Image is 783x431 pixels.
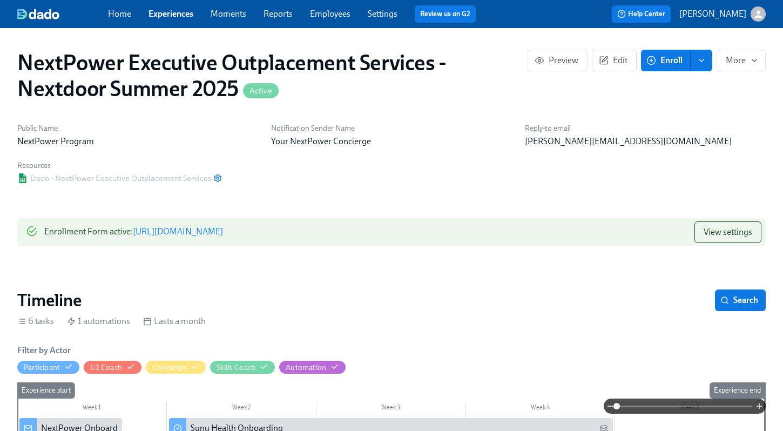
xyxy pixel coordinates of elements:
p: NextPower Program [17,136,258,147]
h6: Resources [17,160,222,171]
img: dado [17,9,59,19]
span: Edit [601,55,627,66]
span: View settings [704,227,752,238]
div: Hide Skills Coach [217,362,255,373]
button: Concierge [146,361,206,374]
a: Reports [264,9,293,19]
span: More [726,55,757,66]
button: Help Center [612,5,671,23]
span: Help Center [617,9,665,19]
p: [PERSON_NAME] [679,8,746,20]
button: Participant [17,361,79,374]
div: Hide 1:1 Coach [90,362,122,373]
a: Experiences [148,9,193,19]
a: dado [17,9,108,19]
button: enroll [691,50,712,71]
span: Search [723,295,758,306]
h6: Notification Sender Name [271,123,512,133]
h1: NextPower Executive Outplacement Services - Nextdoor Summer 2025 [17,50,528,102]
div: Hide Automation [286,362,326,373]
h6: Public Name [17,123,258,133]
a: Home [108,9,131,19]
button: Search [715,289,766,311]
button: Edit [592,50,637,71]
div: 1 automations [67,315,130,327]
button: Preview [528,50,588,71]
h6: Reply-to email [525,123,766,133]
div: 6 tasks [17,315,54,327]
button: View settings [694,221,761,243]
div: Experience end [710,382,765,399]
h2: Timeline [17,289,82,311]
div: Experience start [17,382,75,399]
a: Employees [310,9,350,19]
button: Enroll [641,50,691,71]
span: Preview [537,55,578,66]
button: [PERSON_NAME] [679,6,766,22]
button: Review us on G2 [415,5,476,23]
p: [PERSON_NAME][EMAIL_ADDRESS][DOMAIN_NAME] [525,136,766,147]
p: Your NextPower Concierge [271,136,512,147]
h6: Filter by Actor [17,345,71,356]
div: Hide Participant [24,362,60,373]
span: Enroll [649,55,683,66]
div: Enrollment Form active : [44,221,223,243]
button: Skills Coach [210,361,275,374]
div: Hide Concierge [152,362,186,373]
button: 1:1 Coach [84,361,141,374]
a: Review us on G2 [420,9,470,19]
a: Settings [368,9,397,19]
div: Lasts a month [143,315,206,327]
span: Active [243,87,279,95]
button: More [717,50,766,71]
a: Moments [211,9,246,19]
a: [URL][DOMAIN_NAME] [133,226,223,237]
button: Automation [279,361,346,374]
